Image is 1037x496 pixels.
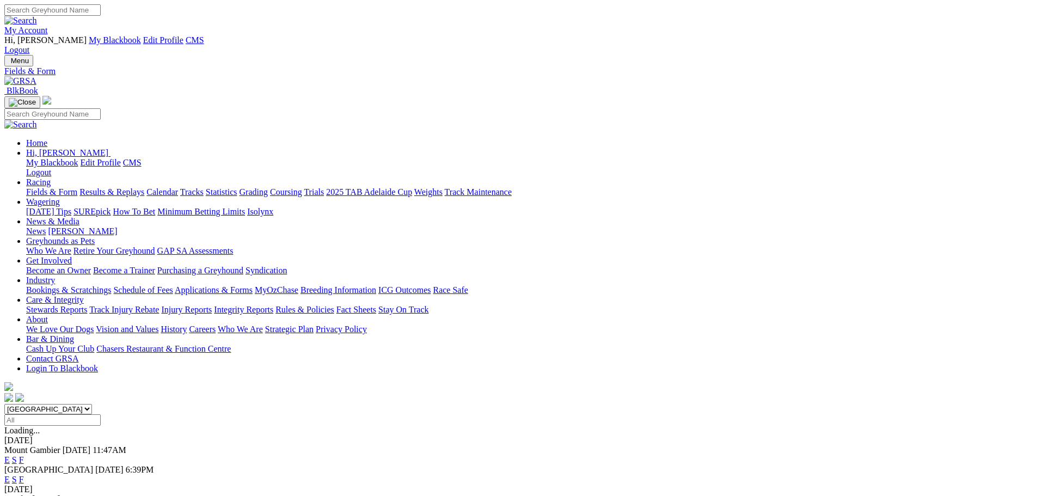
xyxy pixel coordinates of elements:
[4,382,13,391] img: logo-grsa-white.png
[246,266,287,275] a: Syndication
[7,86,38,95] span: BlkBook
[26,226,1033,236] div: News & Media
[4,96,40,108] button: Toggle navigation
[157,266,243,275] a: Purchasing a Greyhound
[96,324,158,334] a: Vision and Values
[26,295,84,304] a: Care & Integrity
[12,455,17,464] a: S
[414,187,443,197] a: Weights
[161,305,212,314] a: Injury Reports
[161,324,187,334] a: History
[445,187,512,197] a: Track Maintenance
[26,305,1033,315] div: Care & Integrity
[26,246,71,255] a: Who We Are
[270,187,302,197] a: Coursing
[378,285,431,295] a: ICG Outcomes
[4,455,10,464] a: E
[73,246,155,255] a: Retire Your Greyhound
[12,475,17,484] a: S
[4,66,1033,76] a: Fields & Form
[4,4,101,16] input: Search
[96,344,231,353] a: Chasers Restaurant & Function Centre
[4,445,60,455] span: Mount Gambier
[26,364,98,373] a: Login To Blackbook
[26,217,79,226] a: News & Media
[378,305,428,314] a: Stay On Track
[48,226,117,236] a: [PERSON_NAME]
[214,305,273,314] a: Integrity Reports
[89,35,141,45] a: My Blackbook
[175,285,253,295] a: Applications & Forms
[26,246,1033,256] div: Greyhounds as Pets
[26,168,51,177] a: Logout
[26,148,111,157] a: Hi, [PERSON_NAME]
[26,138,47,148] a: Home
[180,187,204,197] a: Tracks
[26,158,1033,177] div: Hi, [PERSON_NAME]
[4,35,87,45] span: Hi, [PERSON_NAME]
[4,108,101,120] input: Search
[300,285,376,295] a: Breeding Information
[4,414,101,426] input: Select date
[93,266,155,275] a: Become a Trainer
[247,207,273,216] a: Isolynx
[4,426,40,435] span: Loading...
[11,57,29,65] span: Menu
[4,76,36,86] img: GRSA
[73,207,111,216] a: SUREpick
[26,324,1033,334] div: About
[186,35,204,45] a: CMS
[63,445,91,455] span: [DATE]
[143,35,183,45] a: Edit Profile
[4,485,1033,494] div: [DATE]
[326,187,412,197] a: 2025 TAB Adelaide Cup
[4,16,37,26] img: Search
[4,26,48,35] a: My Account
[206,187,237,197] a: Statistics
[93,445,126,455] span: 11:47AM
[26,207,1033,217] div: Wagering
[26,148,108,157] span: Hi, [PERSON_NAME]
[316,324,367,334] a: Privacy Policy
[79,187,144,197] a: Results & Replays
[26,285,1033,295] div: Industry
[26,305,87,314] a: Stewards Reports
[218,324,263,334] a: Who We Are
[126,465,154,474] span: 6:39PM
[26,275,55,285] a: Industry
[26,226,46,236] a: News
[113,207,156,216] a: How To Bet
[81,158,121,167] a: Edit Profile
[95,465,124,474] span: [DATE]
[433,285,468,295] a: Race Safe
[240,187,268,197] a: Grading
[89,305,159,314] a: Track Injury Rebate
[275,305,334,314] a: Rules & Policies
[336,305,376,314] a: Fact Sheets
[304,187,324,197] a: Trials
[26,207,71,216] a: [DATE] Tips
[113,285,173,295] a: Schedule of Fees
[26,315,48,324] a: About
[146,187,178,197] a: Calendar
[4,436,1033,445] div: [DATE]
[255,285,298,295] a: MyOzChase
[189,324,216,334] a: Careers
[26,285,111,295] a: Bookings & Scratchings
[26,256,72,265] a: Get Involved
[26,266,91,275] a: Become an Owner
[26,177,51,187] a: Racing
[123,158,142,167] a: CMS
[4,45,29,54] a: Logout
[26,344,94,353] a: Cash Up Your Club
[26,324,94,334] a: We Love Our Dogs
[26,197,60,206] a: Wagering
[26,187,77,197] a: Fields & Form
[9,98,36,107] img: Close
[42,96,51,105] img: logo-grsa-white.png
[26,236,95,246] a: Greyhounds as Pets
[15,393,24,402] img: twitter.svg
[4,465,93,474] span: [GEOGRAPHIC_DATA]
[4,120,37,130] img: Search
